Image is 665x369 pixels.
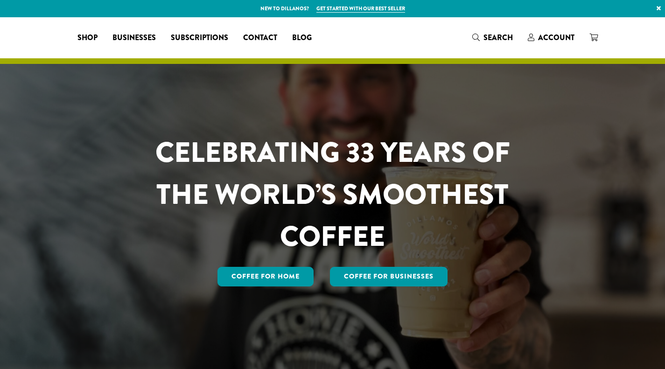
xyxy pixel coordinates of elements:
span: Shop [77,32,98,44]
span: Subscriptions [171,32,228,44]
span: Blog [292,32,312,44]
a: Coffee For Businesses [330,267,448,286]
a: Search [465,30,520,45]
span: Contact [243,32,277,44]
span: Account [538,32,574,43]
span: Businesses [112,32,156,44]
a: Get started with our best seller [316,5,405,13]
span: Search [483,32,513,43]
a: Coffee for Home [217,267,314,286]
a: Shop [70,30,105,45]
h1: CELEBRATING 33 YEARS OF THE WORLD’S SMOOTHEST COFFEE [128,132,538,258]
